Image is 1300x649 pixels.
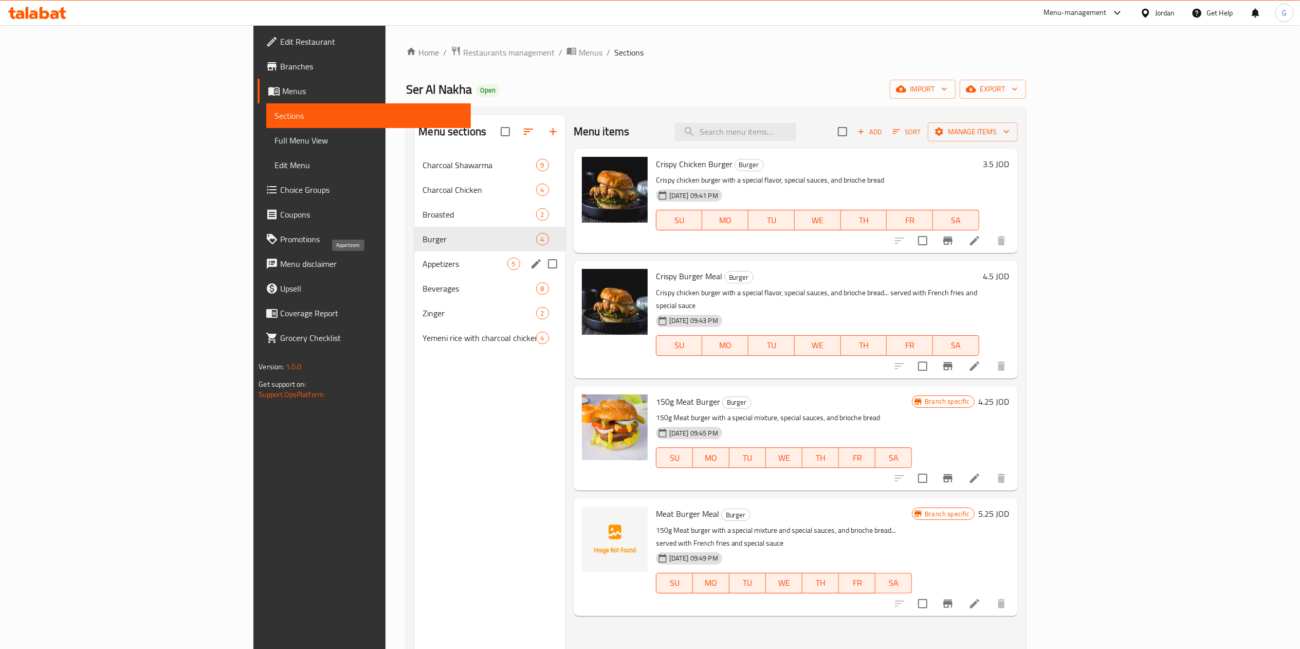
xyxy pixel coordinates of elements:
span: Burger [723,396,751,408]
div: items [536,282,549,295]
button: SA [875,573,912,593]
div: Beverages [423,282,536,295]
span: FR [843,450,871,465]
span: [DATE] 09:41 PM [665,191,722,201]
a: Menu disclaimer [258,251,470,276]
span: Restaurants management [463,46,555,59]
h6: 3.5 JOD [983,157,1010,171]
img: Crispy Chicken Burger [582,157,648,223]
span: SU [661,213,699,228]
a: Edit menu item [968,472,981,484]
button: import [890,80,956,99]
button: delete [989,354,1014,378]
p: 150g Meat burger with a special mixture and special sauces, and brioche bread... served with Fren... [656,524,912,550]
span: WE [799,338,837,353]
button: Branch-specific-item [936,354,960,378]
span: MO [706,213,744,228]
button: WE [795,335,841,356]
span: export [968,83,1018,96]
div: items [536,332,549,344]
span: TU [734,575,762,590]
h6: 4.5 JOD [983,269,1010,283]
span: Branch specific [921,396,974,406]
a: Branches [258,54,470,79]
span: TH [807,575,835,590]
span: Manage items [936,125,1010,138]
span: Menu disclaimer [280,258,462,270]
span: Grocery Checklist [280,332,462,344]
div: Burger4 [414,227,565,251]
button: MO [702,335,748,356]
button: SA [933,210,979,230]
span: [DATE] 09:45 PM [665,428,722,438]
button: Sort [890,124,924,140]
span: Edit Restaurant [280,35,462,48]
span: Charcoal Shawarma [423,159,536,171]
a: Choice Groups [258,177,470,202]
span: 9 [537,160,548,170]
a: Support.OpsPlatform [259,388,324,401]
span: Meat Burger Meal [656,506,719,521]
button: SU [656,447,693,468]
a: Coverage Report [258,301,470,326]
button: WE [795,210,841,230]
span: Sort sections [516,119,541,144]
span: 4 [537,235,548,244]
div: Jordan [1155,7,1175,19]
h2: Menu items [574,124,630,139]
button: SA [933,335,979,356]
img: Meat Burger Meal [582,507,648,572]
span: MO [706,338,744,353]
span: Select section [832,121,853,142]
span: G [1282,7,1287,19]
span: SA [937,213,975,228]
span: Edit Menu [274,159,462,171]
span: Coupons [280,208,462,221]
span: 4 [537,333,548,343]
span: Choice Groups [280,184,462,196]
a: Promotions [258,227,470,251]
span: MO [697,575,725,590]
a: Upsell [258,276,470,301]
button: Branch-specific-item [936,466,960,491]
span: 5 [508,259,520,269]
span: Zinger [423,307,536,319]
div: Yemeni rice with charcoal chicken [423,332,536,344]
button: SU [656,335,703,356]
span: Branches [280,60,462,73]
span: Add [856,126,884,138]
button: TU [729,573,766,593]
a: Full Menu View [266,128,470,153]
span: 2 [537,210,548,220]
span: 150g Meat Burger [656,394,720,409]
button: delete [989,591,1014,616]
span: WE [770,450,798,465]
span: Charcoal Chicken [423,184,536,196]
div: items [536,159,549,171]
span: Burger [722,509,750,521]
p: Crispy chicken burger with a special flavor, special sauces, and brioche bread [656,174,979,187]
button: TU [748,210,795,230]
div: Burger [722,396,752,409]
div: items [536,233,549,245]
div: items [536,307,549,319]
div: Burger [721,509,750,521]
span: SA [880,575,908,590]
span: Upsell [280,282,462,295]
button: FR [887,210,933,230]
button: WE [766,573,802,593]
span: Sort items [886,124,928,140]
a: Restaurants management [451,46,555,59]
span: Menus [282,85,462,97]
div: Charcoal Chicken4 [414,177,565,202]
span: SA [937,338,975,353]
span: Select to update [912,355,933,377]
span: Full Menu View [274,134,462,147]
a: Edit Restaurant [258,29,470,54]
span: SU [661,338,699,353]
button: Branch-specific-item [936,228,960,253]
span: Burger [735,159,763,171]
button: WE [766,447,802,468]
